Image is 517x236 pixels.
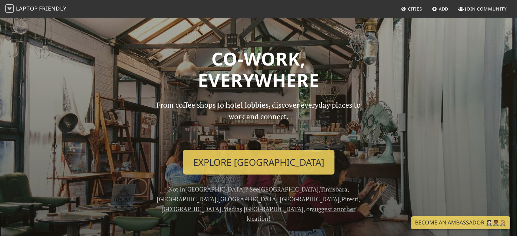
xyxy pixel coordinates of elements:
a: Join Community [455,3,510,15]
a: [GEOGRAPHIC_DATA] [280,195,340,203]
img: LaptopFriendly [5,4,14,13]
a: Mediaș [223,205,242,213]
a: Explore [GEOGRAPHIC_DATA] [183,150,334,175]
span: Add [439,6,449,12]
span: Not in ? See , , , , , , , , , or [157,185,360,222]
a: Cities [398,3,425,15]
span: Cities [408,6,422,12]
h1: Co-work, Everywhere [38,48,479,91]
a: LaptopFriendly LaptopFriendly [5,3,67,15]
span: Laptop [16,5,38,12]
p: From coffee shops to hotel lobbies, discover everyday places to work and connect. [151,99,367,144]
a: [GEOGRAPHIC_DATA] [218,195,278,203]
a: Become an Ambassador 🤵🏻‍♀️🤵🏾‍♂️🤵🏼‍♀️ [411,216,510,229]
a: Pitești [341,195,359,203]
a: Timisoara [320,185,347,193]
a: [GEOGRAPHIC_DATA] [244,205,304,213]
span: Join Community [465,6,507,12]
a: [GEOGRAPHIC_DATA] [259,185,319,193]
a: Add [429,3,451,15]
a: [GEOGRAPHIC_DATA] [157,195,217,203]
a: [GEOGRAPHIC_DATA] [185,185,245,193]
span: Friendly [39,5,66,12]
a: [GEOGRAPHIC_DATA] [161,205,221,213]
